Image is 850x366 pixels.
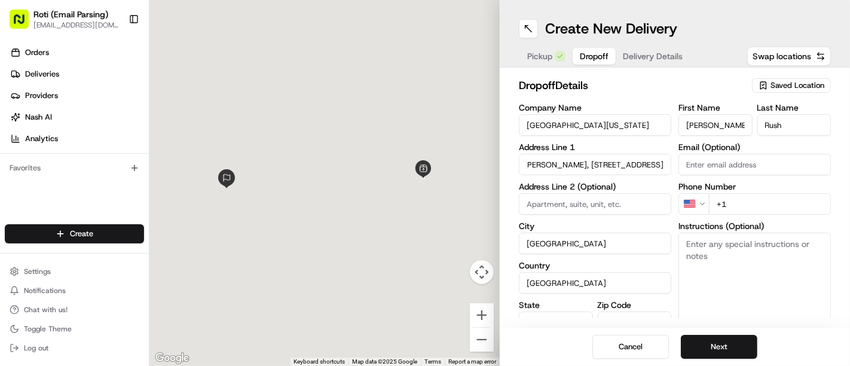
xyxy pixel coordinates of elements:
[24,324,72,334] span: Toggle Theme
[5,263,144,280] button: Settings
[12,47,218,66] p: Welcome 👋
[519,114,671,136] input: Enter company name
[519,233,671,254] input: Enter city
[24,267,51,276] span: Settings
[41,114,196,126] div: Start new chat
[5,321,144,337] button: Toggle Theme
[753,50,811,62] span: Swap locations
[5,129,149,148] a: Analytics
[752,77,831,94] button: Saved Location
[623,50,683,62] span: Delivery Details
[678,114,753,136] input: Enter first name
[681,335,757,359] button: Next
[5,158,144,178] div: Favorites
[41,126,151,135] div: We're available if you need us!
[5,282,144,299] button: Notifications
[470,303,494,327] button: Zoom in
[203,117,218,132] button: Start new chat
[24,343,48,353] span: Log out
[470,260,494,284] button: Map camera controls
[519,103,671,112] label: Company Name
[352,358,417,365] span: Map data ©2025 Google
[293,358,345,366] button: Keyboard shortcuts
[152,350,192,366] a: Open this area in Google Maps (opens a new window)
[5,108,149,127] a: Nash AI
[709,193,831,215] input: Enter phone number
[519,261,671,270] label: Country
[119,202,145,211] span: Pylon
[519,154,671,175] input: Enter address
[678,143,831,151] label: Email (Optional)
[24,305,68,315] span: Chat with us!
[747,47,831,66] button: Swap locations
[598,301,672,309] label: Zip Code
[25,112,52,123] span: Nash AI
[519,301,593,309] label: State
[598,312,672,333] input: Enter zip code
[470,328,494,352] button: Zoom out
[12,114,33,135] img: 1736555255976-a54dd68f-1ca7-489b-9aae-adbdc363a1c4
[757,114,831,136] input: Enter last name
[7,168,96,190] a: 📗Knowledge Base
[12,174,22,184] div: 📗
[757,103,831,112] label: Last Name
[545,19,677,38] h1: Create New Delivery
[70,228,93,239] span: Create
[25,133,58,144] span: Analytics
[96,168,197,190] a: 💻API Documentation
[31,77,197,89] input: Clear
[5,301,144,318] button: Chat with us!
[519,182,671,191] label: Address Line 2 (Optional)
[25,47,49,58] span: Orders
[24,173,91,185] span: Knowledge Base
[519,77,745,94] h2: dropoff Details
[580,50,609,62] span: Dropoff
[770,80,824,91] span: Saved Location
[678,182,831,191] label: Phone Number
[527,50,552,62] span: Pickup
[5,43,149,62] a: Orders
[5,5,124,33] button: Roti (Email Parsing)[EMAIL_ADDRESS][DOMAIN_NAME]
[12,11,36,35] img: Nash
[678,103,753,112] label: First Name
[519,143,671,151] label: Address Line 1
[101,174,111,184] div: 💻
[519,272,671,294] input: Enter country
[678,154,831,175] input: Enter email address
[5,224,144,243] button: Create
[24,286,66,295] span: Notifications
[5,340,144,356] button: Log out
[152,350,192,366] img: Google
[519,222,671,230] label: City
[25,69,59,80] span: Deliveries
[25,90,58,101] span: Providers
[33,8,108,20] button: Roti (Email Parsing)
[519,193,671,215] input: Apartment, suite, unit, etc.
[84,202,145,211] a: Powered byPylon
[5,86,149,105] a: Providers
[678,222,831,230] label: Instructions (Optional)
[592,335,669,359] button: Cancel
[5,65,149,84] a: Deliveries
[113,173,192,185] span: API Documentation
[424,358,441,365] a: Terms
[33,20,119,30] button: [EMAIL_ADDRESS][DOMAIN_NAME]
[519,312,593,333] input: Enter state
[448,358,496,365] a: Report a map error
